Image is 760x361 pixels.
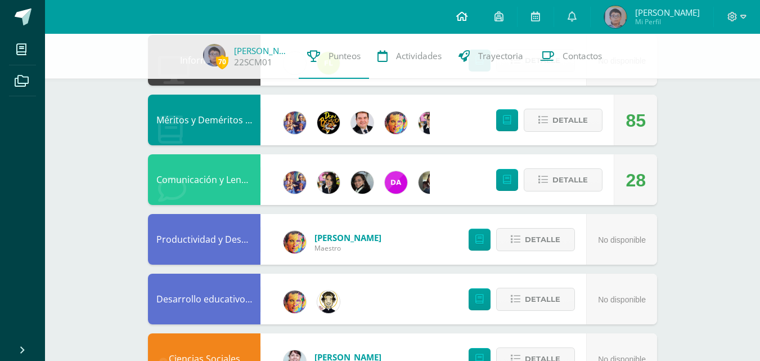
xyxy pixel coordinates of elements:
[598,235,646,244] span: No disponible
[284,171,306,194] img: 3f4c0a665c62760dc8d25f6423ebedea.png
[351,171,374,194] img: 7bd163c6daa573cac875167af135d202.png
[419,171,441,194] img: f727c7009b8e908c37d274233f9e6ae1.png
[284,291,306,313] img: 49d5a75e1ce6d2edc12003b83b1ef316.png
[351,112,374,134] img: 57933e79c0f622885edf5cfea874362b.png
[329,50,361,62] span: Punteos
[598,295,646,304] span: No disponible
[626,95,646,146] div: 85
[532,34,610,79] a: Contactos
[148,154,260,205] div: Comunicación y Lenguaje L.3 (Inglés y Laboratorio)
[419,112,441,134] img: 282f7266d1216b456af8b3d5ef4bcc50.png
[385,112,407,134] img: 49d5a75e1ce6d2edc12003b83b1ef316.png
[299,34,369,79] a: Punteos
[234,45,290,56] a: [PERSON_NAME]
[604,6,627,28] img: 657983025bc339f3e4dda0fefa4d5b83.png
[317,112,340,134] img: eda3c0d1caa5ac1a520cf0290d7c6ae4.png
[314,243,381,253] span: Maestro
[385,171,407,194] img: 20293396c123fa1d0be50d4fd90c658f.png
[317,291,340,313] img: 4bd1cb2f26ef773666a99eb75019340a.png
[524,109,602,132] button: Detalle
[450,34,532,79] a: Trayectoria
[478,50,523,62] span: Trayectoria
[216,55,228,69] span: 70
[626,155,646,206] div: 28
[635,17,700,26] span: Mi Perfil
[396,50,442,62] span: Actividades
[525,229,560,250] span: Detalle
[369,34,450,79] a: Actividades
[525,289,560,310] span: Detalle
[317,171,340,194] img: 282f7266d1216b456af8b3d5ef4bcc50.png
[524,168,602,191] button: Detalle
[284,231,306,253] img: 49d5a75e1ce6d2edc12003b83b1ef316.png
[148,214,260,265] div: Productividad y Desarrollo
[635,7,700,18] span: [PERSON_NAME]
[314,232,381,243] span: [PERSON_NAME]
[234,56,272,68] a: 22SCM01
[563,50,602,62] span: Contactos
[203,44,226,66] img: 657983025bc339f3e4dda0fefa4d5b83.png
[148,95,260,145] div: Méritos y Deméritos 4to. Primaria ¨C¨
[552,110,588,131] span: Detalle
[284,112,306,134] img: 3f4c0a665c62760dc8d25f6423ebedea.png
[148,274,260,324] div: Desarrollo educativo y Proyecto de Vida
[496,288,575,311] button: Detalle
[552,170,588,190] span: Detalle
[496,228,575,251] button: Detalle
